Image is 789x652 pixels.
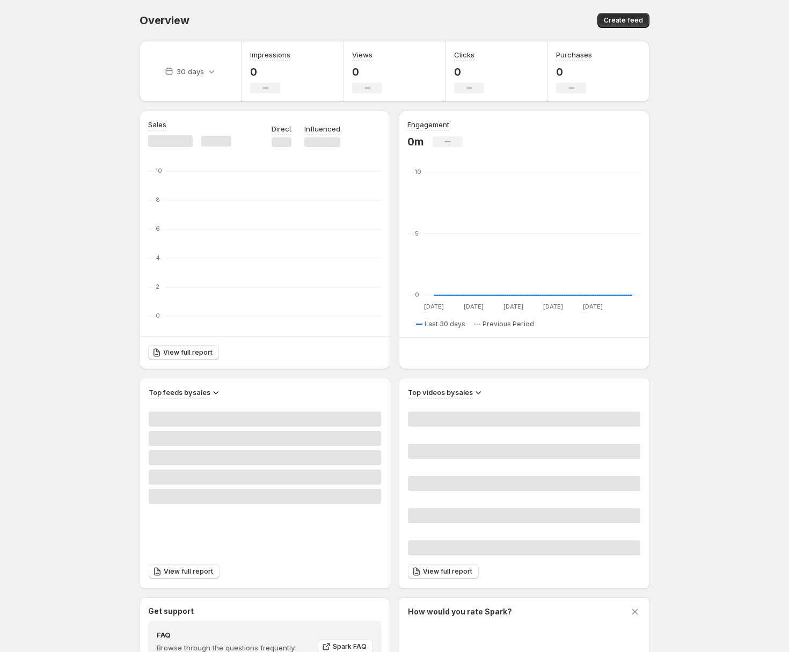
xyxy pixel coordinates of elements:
a: View full report [149,564,220,579]
p: 0 [250,65,290,78]
text: 6 [156,225,160,232]
span: View full report [163,348,213,357]
h4: FAQ [157,629,310,640]
a: View full report [408,564,479,579]
h3: Get support [148,606,194,617]
span: Previous Period [483,320,534,328]
span: Overview [140,14,189,27]
p: 0m [407,135,424,148]
text: [DATE] [583,303,603,310]
h3: Sales [148,119,166,130]
text: [DATE] [503,303,523,310]
h3: Views [352,49,372,60]
text: [DATE] [424,303,444,310]
p: 0 [454,65,484,78]
p: 30 days [177,66,204,77]
h3: How would you rate Spark? [408,606,512,617]
h3: Purchases [556,49,592,60]
p: 0 [352,65,382,78]
text: 5 [415,230,419,237]
span: Create feed [604,16,643,25]
text: [DATE] [543,303,563,310]
text: 0 [415,291,419,298]
h3: Top videos by sales [408,387,473,398]
span: View full report [164,567,213,576]
text: 2 [156,283,159,290]
p: Influenced [304,123,340,134]
span: View full report [423,567,472,576]
a: View full report [148,345,219,360]
text: 10 [415,168,421,175]
span: Last 30 days [425,320,465,328]
h3: Impressions [250,49,290,60]
h3: Clicks [454,49,474,60]
span: Spark FAQ [333,642,367,651]
text: [DATE] [464,303,484,310]
p: 0 [556,65,592,78]
text: 4 [156,254,160,261]
h3: Engagement [407,119,449,130]
h3: Top feeds by sales [149,387,210,398]
button: Create feed [597,13,649,28]
text: 0 [156,312,160,319]
text: 10 [156,167,162,174]
text: 8 [156,196,160,203]
p: Direct [272,123,291,134]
